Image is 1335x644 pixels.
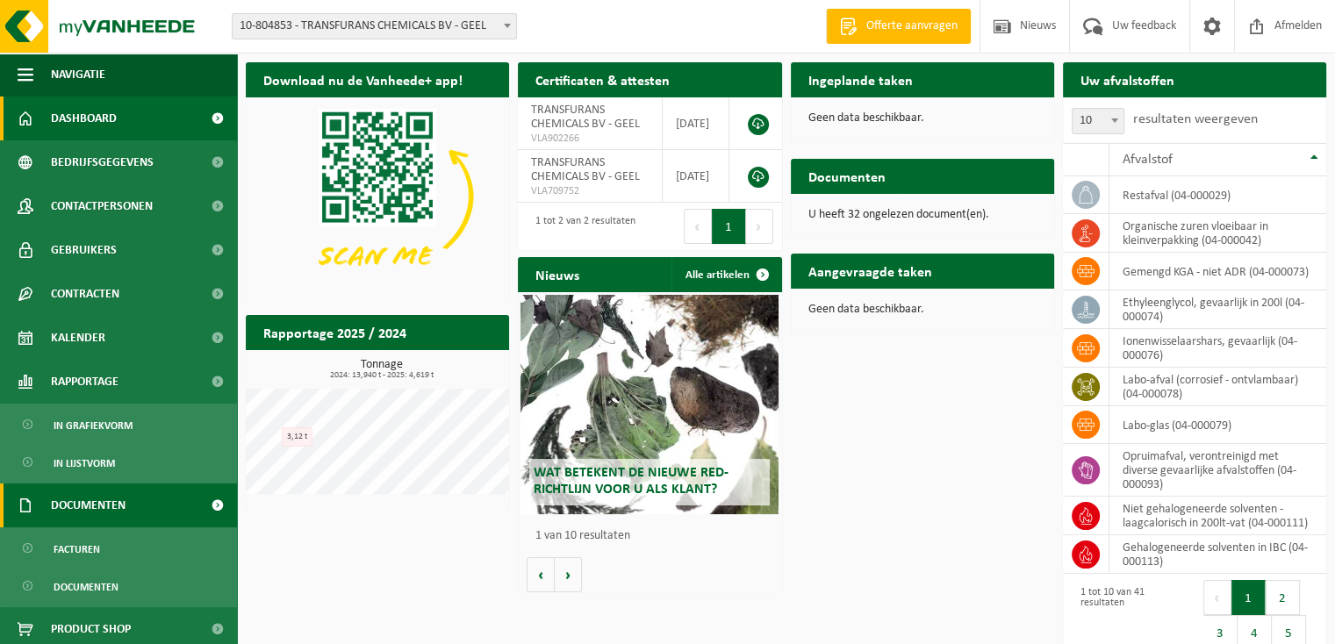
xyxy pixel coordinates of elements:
span: TRANSFURANS CHEMICALS BV - GEEL [531,104,640,131]
a: Bekijk rapportage [378,349,507,384]
a: In grafiekvorm [4,408,233,441]
button: 1 [712,209,746,244]
span: Facturen [54,533,100,566]
p: Geen data beschikbaar. [808,304,1037,316]
td: labo-glas (04-000079) [1109,406,1326,444]
h2: Rapportage 2025 / 2024 [246,315,424,349]
span: VLA902266 [531,132,649,146]
h2: Certificaten & attesten [518,62,687,97]
span: Offerte aanvragen [862,18,962,35]
span: Kalender [51,316,105,360]
button: Vorige [527,557,555,592]
button: 2 [1266,580,1300,615]
span: Navigatie [51,53,105,97]
span: TRANSFURANS CHEMICALS BV - GEEL [531,156,640,183]
h2: Download nu de Vanheede+ app! [246,62,480,97]
h2: Ingeplande taken [791,62,930,97]
button: Previous [684,209,712,244]
h2: Aangevraagde taken [791,254,950,288]
td: organische zuren vloeibaar in kleinverpakking (04-000042) [1109,214,1326,253]
td: ethyleenglycol, gevaarlijk in 200l (04-000074) [1109,290,1326,329]
h2: Uw afvalstoffen [1063,62,1192,97]
span: Dashboard [51,97,117,140]
td: [DATE] [663,97,729,150]
span: In grafiekvorm [54,409,133,442]
span: 10-804853 - TRANSFURANS CHEMICALS BV - GEEL [233,14,516,39]
a: Offerte aanvragen [826,9,971,44]
button: 1 [1231,580,1266,615]
label: resultaten weergeven [1133,112,1258,126]
a: In lijstvorm [4,446,233,479]
span: In lijstvorm [54,447,115,480]
span: Afvalstof [1123,153,1173,167]
td: [DATE] [663,150,729,203]
a: Wat betekent de nieuwe RED-richtlijn voor u als klant? [520,295,779,514]
h3: Tonnage [255,359,509,380]
h2: Nieuws [518,257,597,291]
button: Next [746,209,773,244]
h2: Documenten [791,159,903,193]
td: gehalogeneerde solventen in IBC (04-000113) [1109,535,1326,574]
span: 10 [1073,109,1123,133]
span: Documenten [51,483,126,527]
span: Wat betekent de nieuwe RED-richtlijn voor u als klant? [534,466,729,497]
span: Contracten [51,272,119,316]
td: ionenwisselaarshars, gevaarlijk (04-000076) [1109,329,1326,368]
span: Bedrijfsgegevens [51,140,154,184]
img: Download de VHEPlus App [246,97,509,295]
span: 10-804853 - TRANSFURANS CHEMICALS BV - GEEL [232,13,517,39]
p: U heeft 32 ongelezen document(en). [808,209,1037,221]
span: 10 [1072,108,1124,134]
td: niet gehalogeneerde solventen - laagcalorisch in 200lt-vat (04-000111) [1109,497,1326,535]
span: 2024: 13,940 t - 2025: 4,619 t [255,371,509,380]
td: opruimafval, verontreinigd met diverse gevaarlijke afvalstoffen (04-000093) [1109,444,1326,497]
p: Geen data beschikbaar. [808,112,1037,125]
p: 1 van 10 resultaten [535,530,772,542]
a: Documenten [4,569,233,603]
a: Facturen [4,532,233,565]
td: labo-afval (corrosief - ontvlambaar) (04-000078) [1109,368,1326,406]
span: Contactpersonen [51,184,153,228]
button: Volgende [555,557,582,592]
div: 3,12 t [282,427,312,447]
td: restafval (04-000029) [1109,176,1326,214]
a: Alle artikelen [671,257,780,292]
span: VLA709752 [531,184,649,198]
button: Previous [1203,580,1231,615]
span: Rapportage [51,360,118,404]
td: gemengd KGA - niet ADR (04-000073) [1109,253,1326,290]
div: 1 tot 2 van 2 resultaten [527,207,635,246]
span: Documenten [54,570,118,604]
span: Gebruikers [51,228,117,272]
